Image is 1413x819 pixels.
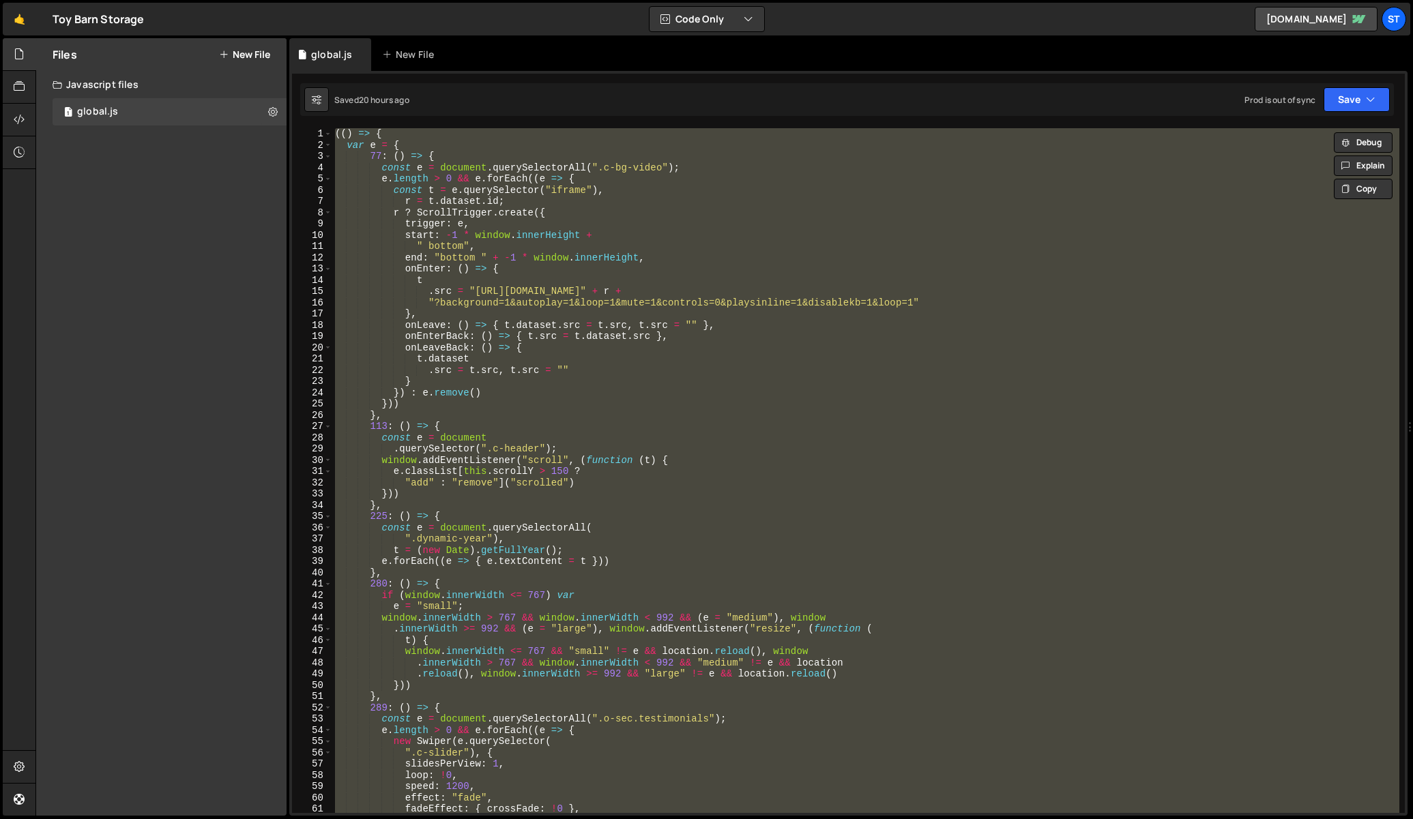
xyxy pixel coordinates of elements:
div: 29 [292,443,332,455]
div: 52 [292,702,332,714]
div: 14 [292,275,332,286]
div: 16 [292,297,332,309]
div: Prod is out of sync [1244,94,1315,106]
div: 55 [292,736,332,747]
button: Code Only [650,7,764,31]
a: [DOMAIN_NAME] [1255,7,1378,31]
div: New File [382,48,439,61]
div: 23 [292,376,332,387]
div: 5 [292,173,332,185]
div: 38 [292,545,332,556]
div: 26 [292,410,332,421]
div: 45 [292,623,332,635]
div: Toy Barn Storage [53,11,145,27]
div: 33 [292,488,332,500]
div: 61 [292,803,332,815]
div: global.js [311,48,352,61]
a: ST [1382,7,1406,31]
div: 43 [292,601,332,612]
div: 10 [292,230,332,241]
div: 22 [292,365,332,376]
div: 56 [292,747,332,759]
div: 3 [292,151,332,162]
h2: Files [53,47,77,62]
div: 32 [292,477,332,489]
div: 53 [292,713,332,725]
div: Saved [334,94,409,106]
div: 59 [292,781,332,792]
div: 1 [292,128,332,140]
div: 24 [292,387,332,399]
a: 🤙 [3,3,36,35]
button: Save [1324,87,1390,112]
div: 48 [292,657,332,669]
button: Debug [1334,132,1393,153]
div: 35 [292,511,332,522]
div: 20 [292,342,332,354]
button: Copy [1334,179,1393,199]
div: 49 [292,668,332,680]
div: 15 [292,286,332,297]
div: 17 [292,308,332,320]
div: 7 [292,196,332,207]
div: 21 [292,353,332,365]
div: 36 [292,522,332,534]
div: 37 [292,533,332,545]
div: 60 [292,792,332,804]
div: 6 [292,185,332,196]
div: 31 [292,466,332,477]
div: 8 [292,207,332,219]
div: 11 [292,241,332,252]
div: 46 [292,635,332,646]
div: 13 [292,263,332,275]
div: 42 [292,590,332,601]
div: 41 [292,578,332,590]
div: 18 [292,320,332,331]
div: 54 [292,725,332,736]
div: 9 [292,218,332,230]
div: 47 [292,646,332,657]
div: 28 [292,432,332,444]
button: New File [219,49,270,60]
div: 4 [292,162,332,174]
button: Explain [1334,155,1393,176]
div: 12 [292,252,332,264]
div: 2 [292,140,332,151]
div: 27 [292,421,332,432]
div: 19 [292,331,332,342]
div: Javascript files [36,71,287,98]
div: 50 [292,680,332,691]
div: 34 [292,500,332,511]
div: 44 [292,612,332,624]
div: 51 [292,691,332,702]
div: 25 [292,398,332,410]
div: global.js [77,106,118,118]
div: 57 [292,758,332,770]
div: 20 hours ago [359,94,409,106]
div: 40 [292,567,332,579]
div: 16992/46607.js [53,98,287,125]
span: 1 [64,108,72,119]
div: 58 [292,770,332,781]
div: 30 [292,455,332,466]
div: 39 [292,556,332,567]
